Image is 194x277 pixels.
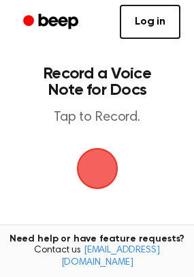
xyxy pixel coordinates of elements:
p: Tap to Record. [25,109,169,126]
a: Log in [120,5,180,39]
a: [EMAIL_ADDRESS][DOMAIN_NAME] [61,246,160,267]
span: Contact us [8,245,186,269]
h1: Record a Voice Note for Docs [25,65,169,98]
img: Beep Logo [77,148,118,189]
a: Beep [14,9,91,35]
